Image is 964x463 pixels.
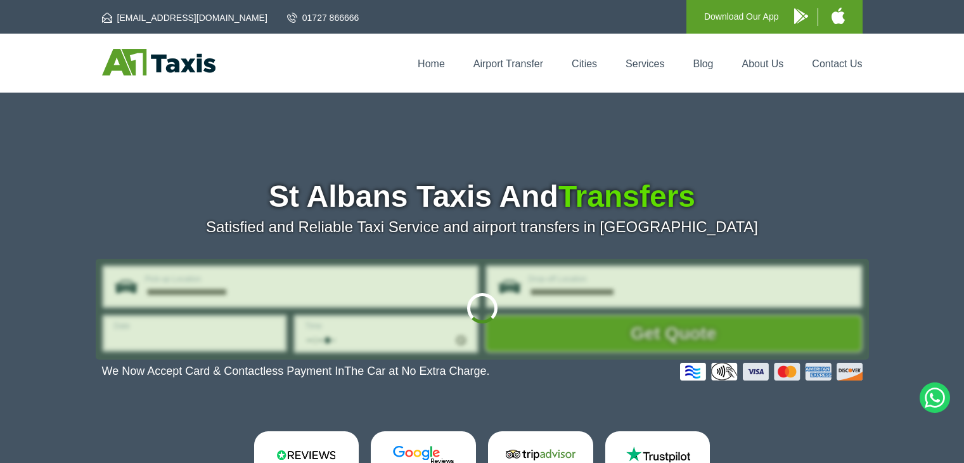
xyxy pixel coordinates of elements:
[473,58,543,69] a: Airport Transfer
[102,365,490,378] p: We Now Accept Card & Contactless Payment In
[794,8,808,24] img: A1 Taxis Android App
[742,58,784,69] a: About Us
[812,58,862,69] a: Contact Us
[102,218,863,236] p: Satisfied and Reliable Taxi Service and airport transfers in [GEOGRAPHIC_DATA]
[558,179,695,213] span: Transfers
[680,363,863,381] img: Credit And Debit Cards
[832,8,845,24] img: A1 Taxis iPhone App
[102,11,267,24] a: [EMAIL_ADDRESS][DOMAIN_NAME]
[102,181,863,212] h1: St Albans Taxis And
[418,58,445,69] a: Home
[626,58,664,69] a: Services
[344,365,489,377] span: The Car at No Extra Charge.
[693,58,713,69] a: Blog
[287,11,359,24] a: 01727 866666
[572,58,597,69] a: Cities
[102,49,215,75] img: A1 Taxis St Albans LTD
[704,9,779,25] p: Download Our App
